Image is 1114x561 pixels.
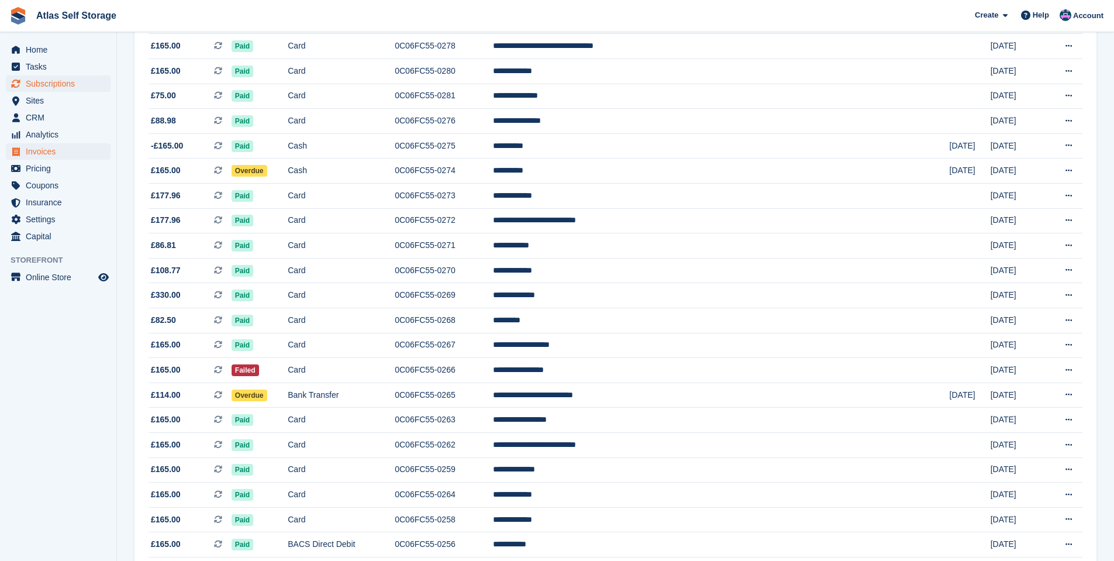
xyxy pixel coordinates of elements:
span: Help [1033,9,1049,21]
td: 0C06FC55-0259 [395,457,492,483]
span: £165.00 [151,439,181,451]
td: [DATE] [991,283,1044,308]
span: Paid [232,66,253,77]
td: Card [288,432,395,457]
td: 0C06FC55-0278 [395,34,492,59]
span: Coupons [26,177,96,194]
td: 0C06FC55-0272 [395,208,492,233]
td: Card [288,457,395,483]
span: Pricing [26,160,96,177]
td: [DATE] [991,109,1044,134]
td: [DATE] [991,59,1044,84]
span: £165.00 [151,414,181,426]
td: [DATE] [991,308,1044,333]
span: Storefront [11,254,116,266]
td: Cash [288,133,395,159]
td: [DATE] [991,507,1044,532]
td: [DATE] [991,358,1044,383]
td: [DATE] [991,133,1044,159]
a: menu [6,143,111,160]
span: Paid [232,514,253,526]
span: £177.96 [151,190,181,202]
td: 0C06FC55-0258 [395,507,492,532]
span: £165.00 [151,514,181,526]
td: Card [288,283,395,308]
a: Atlas Self Storage [32,6,121,25]
span: Online Store [26,269,96,285]
td: Card [288,507,395,532]
span: £165.00 [151,364,181,376]
td: Card [288,258,395,283]
span: £88.98 [151,115,176,127]
td: Card [288,208,395,233]
td: 0C06FC55-0270 [395,258,492,283]
span: Paid [232,464,253,476]
span: £86.81 [151,239,176,252]
td: 0C06FC55-0271 [395,233,492,259]
td: [DATE] [950,159,991,184]
span: Failed [232,364,259,376]
a: menu [6,109,111,126]
td: [DATE] [991,184,1044,209]
td: BACS Direct Debit [288,532,395,557]
a: menu [6,194,111,211]
span: CRM [26,109,96,126]
td: [DATE] [991,159,1044,184]
td: [DATE] [950,133,991,159]
span: Paid [232,215,253,226]
td: 0C06FC55-0269 [395,283,492,308]
td: Card [288,483,395,508]
span: Paid [232,140,253,152]
a: menu [6,75,111,92]
td: [DATE] [991,258,1044,283]
td: 0C06FC55-0274 [395,159,492,184]
span: Paid [232,539,253,550]
td: [DATE] [991,34,1044,59]
td: [DATE] [991,84,1044,109]
span: £108.77 [151,264,181,277]
td: 0C06FC55-0280 [395,59,492,84]
td: Card [288,109,395,134]
td: Card [288,59,395,84]
img: stora-icon-8386f47178a22dfd0bd8f6a31ec36ba5ce8667c1dd55bd0f319d3a0aa187defe.svg [9,7,27,25]
td: Card [288,333,395,358]
td: 0C06FC55-0262 [395,432,492,457]
span: Insurance [26,194,96,211]
span: £177.96 [151,214,181,226]
span: Paid [232,115,253,127]
span: Paid [232,240,253,252]
span: Overdue [232,165,267,177]
td: 0C06FC55-0276 [395,109,492,134]
td: Card [288,34,395,59]
span: Account [1073,10,1103,22]
span: £165.00 [151,40,181,52]
a: menu [6,177,111,194]
a: Preview store [96,270,111,284]
span: Invoices [26,143,96,160]
span: Paid [232,414,253,426]
span: Paid [232,40,253,52]
td: [DATE] [950,383,991,408]
a: menu [6,160,111,177]
span: Paid [232,90,253,102]
span: Paid [232,339,253,351]
span: Paid [232,489,253,501]
span: Sites [26,92,96,109]
td: Card [288,84,395,109]
span: £165.00 [151,538,181,550]
a: menu [6,92,111,109]
td: [DATE] [991,432,1044,457]
span: £165.00 [151,339,181,351]
td: Cash [288,159,395,184]
td: 0C06FC55-0281 [395,84,492,109]
span: -£165.00 [151,140,183,152]
td: 0C06FC55-0266 [395,358,492,383]
a: menu [6,58,111,75]
td: [DATE] [991,233,1044,259]
span: £75.00 [151,90,176,102]
span: Paid [232,439,253,451]
td: [DATE] [991,333,1044,358]
a: menu [6,211,111,228]
a: menu [6,126,111,143]
span: Overdue [232,390,267,401]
